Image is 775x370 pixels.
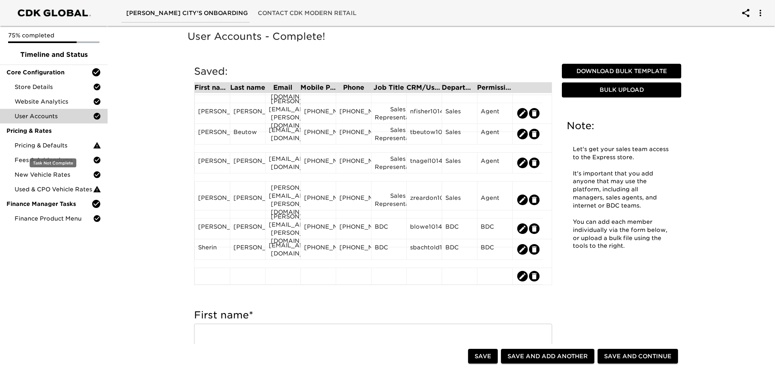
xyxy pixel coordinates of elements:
[15,97,93,106] span: Website Analytics
[562,64,681,79] button: Download Bulk Template
[198,107,227,119] div: [PERSON_NAME]
[339,194,368,206] div: [PHONE_NUMBER]
[573,218,670,251] p: You can add each member individually via the form below, or upload a bulk file using the tools to...
[517,223,528,234] button: edit
[339,157,368,169] div: [PHONE_NUMBER]
[371,84,406,91] div: Job Title
[15,171,93,179] span: New Vehicle Rates
[445,194,474,206] div: Sales
[6,127,101,135] span: Pricing & Rates
[6,68,91,76] span: Core Configuration
[375,155,403,171] div: Sales Representative
[517,108,528,119] button: edit
[507,351,588,361] span: Save and Add Another
[529,129,540,139] button: edit
[304,194,332,206] div: [PHONE_NUMBER]
[265,84,300,91] div: Email
[269,212,297,245] div: [PERSON_NAME][EMAIL_ADDRESS][PERSON_NAME][DOMAIN_NAME]
[442,84,477,91] div: Department
[15,112,93,120] span: User Accounts
[468,349,498,364] button: Save
[565,66,678,76] span: Download Bulk Template
[475,351,491,361] span: Save
[194,84,230,91] div: First name
[269,241,297,257] div: [EMAIL_ADDRESS][DOMAIN_NAME]
[15,185,93,193] span: Used & CPO Vehicle Rates
[481,107,509,119] div: Agent
[529,195,540,205] button: edit
[565,85,678,95] span: Bulk Upload
[198,223,227,235] div: [PERSON_NAME]
[375,243,403,255] div: BDC
[6,200,91,208] span: Finance Manager Tasks
[126,8,248,18] span: [PERSON_NAME] City's Onboarding
[410,223,438,235] div: blowe10141
[481,223,509,235] div: BDC
[198,128,227,140] div: [PERSON_NAME]
[517,158,528,168] button: edit
[304,107,332,119] div: [PHONE_NUMBER]
[410,107,438,119] div: nfisher10141
[15,141,93,149] span: Pricing & Defaults
[562,82,681,97] button: Bulk Upload
[269,97,297,130] div: [PERSON_NAME][EMAIL_ADDRESS][PERSON_NAME][DOMAIN_NAME]
[233,157,262,169] div: [PERSON_NAME]
[529,108,540,119] button: edit
[198,194,227,206] div: [PERSON_NAME]
[233,243,262,255] div: [PERSON_NAME]
[529,158,540,168] button: edit
[15,214,93,223] span: Finance Product Menu
[604,351,671,361] span: Save and Continue
[339,107,368,119] div: [PHONE_NUMBER]
[481,157,509,169] div: Agent
[410,128,438,140] div: tbeutow10141
[529,271,540,281] button: edit
[445,223,474,235] div: BDC
[375,192,403,208] div: Sales Representative
[751,3,770,23] button: account of current user
[230,84,265,91] div: Last name
[481,128,509,140] div: Agent
[304,223,332,235] div: [PHONE_NUMBER]
[598,349,678,364] button: Save and Continue
[445,243,474,255] div: BDC
[517,244,528,255] button: edit
[481,194,509,206] div: Agent
[304,128,332,140] div: [PHONE_NUMBER]
[304,243,332,255] div: [PHONE_NUMBER]
[6,50,101,60] span: Timeline and Status
[198,157,227,169] div: [PERSON_NAME]
[233,223,262,235] div: [PERSON_NAME]
[339,243,368,255] div: [PHONE_NUMBER]
[517,271,528,281] button: edit
[233,107,262,119] div: [PERSON_NAME]
[573,145,670,162] p: Let's get your sales team access to the Express store.
[445,107,474,119] div: Sales
[445,128,474,140] div: Sales
[375,126,403,142] div: Sales Representative
[406,84,442,91] div: CRM/User ID
[300,84,336,91] div: Mobile Phone
[198,243,227,255] div: Sherin
[529,223,540,234] button: edit
[233,128,262,140] div: Beutow
[233,194,262,206] div: [PERSON_NAME]
[336,84,371,91] div: Phone
[410,243,438,255] div: sbachtold11648
[573,170,670,210] p: It's important that you add anyone that may use the platform, including all managers, sales agent...
[194,309,552,322] h5: First name
[481,243,509,255] div: BDC
[445,157,474,169] div: Sales
[517,129,528,139] button: edit
[339,128,368,140] div: [PHONE_NUMBER]
[477,84,512,91] div: Permission Set
[375,223,403,235] div: BDC
[410,194,438,206] div: zreardon10141
[304,157,332,169] div: [PHONE_NUMBER]
[375,105,403,121] div: Sales Representative
[269,155,297,171] div: [EMAIL_ADDRESS][DOMAIN_NAME]
[501,349,594,364] button: Save and Add Another
[188,30,688,43] h5: User Accounts - Complete!
[736,3,756,23] button: account of current user
[258,8,356,18] span: Contact CDK Modern Retail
